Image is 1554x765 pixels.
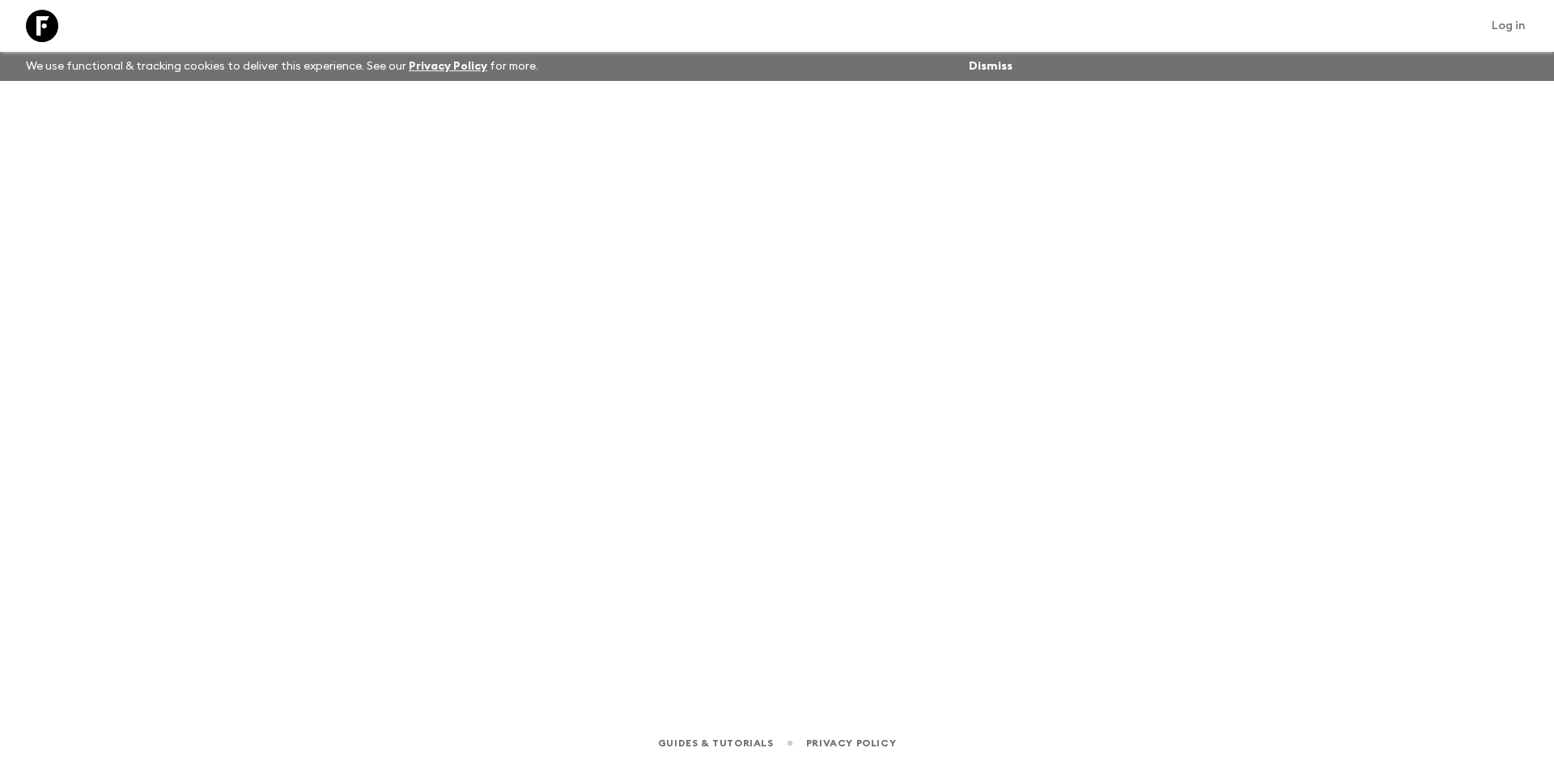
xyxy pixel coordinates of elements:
a: Privacy Policy [806,734,896,752]
a: Log in [1483,15,1535,37]
button: Dismiss [965,55,1017,78]
p: We use functional & tracking cookies to deliver this experience. See our for more. [19,52,545,81]
a: Privacy Policy [409,61,487,72]
a: Guides & Tutorials [658,734,774,752]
